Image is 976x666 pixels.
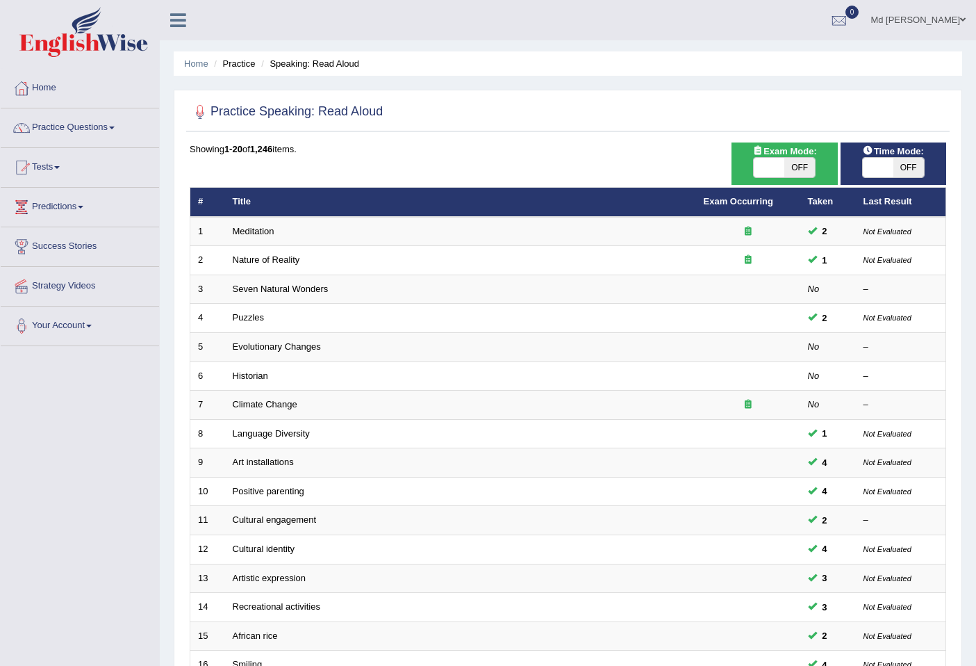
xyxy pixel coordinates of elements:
[190,419,225,448] td: 8
[190,304,225,333] td: 4
[233,573,306,583] a: Artistic expression
[190,275,225,304] td: 3
[817,571,833,585] span: You can still take this question
[233,254,300,265] a: Nature of Reality
[190,246,225,275] td: 2
[190,535,225,564] td: 12
[800,188,856,217] th: Taken
[731,143,837,185] div: Show exams occurring in exams
[893,158,924,177] span: OFF
[225,188,696,217] th: Title
[845,6,859,19] span: 0
[863,314,911,322] small: Not Evaluated
[863,632,911,640] small: Not Evaluated
[863,283,938,296] div: –
[856,188,946,217] th: Last Result
[817,224,833,238] span: You can still take this question
[233,601,320,612] a: Recreational activities
[747,144,822,159] span: Exam Mode:
[704,398,793,412] div: Exam occurring question
[250,144,273,154] b: 1,246
[817,600,833,615] span: You can still take this question
[233,544,295,554] a: Cultural identity
[817,513,833,528] span: You can still take this question
[808,284,820,294] em: No
[233,486,304,496] a: Positive parenting
[190,593,225,622] td: 14
[817,311,833,325] span: You can still take this question
[1,307,159,341] a: Your Account
[863,458,911,466] small: Not Evaluated
[863,603,911,611] small: Not Evaluated
[224,144,242,154] b: 1-20
[258,57,359,70] li: Speaking: Read Aloud
[1,148,159,183] a: Tests
[817,455,833,470] span: You can still take this question
[704,225,793,238] div: Exam occurring question
[863,487,911,496] small: Not Evaluated
[808,371,820,381] em: No
[233,226,274,236] a: Meditation
[817,253,833,268] span: You can still take this question
[233,341,321,352] a: Evolutionary Changes
[863,430,911,438] small: Not Evaluated
[1,227,159,262] a: Success Stories
[190,391,225,420] td: 7
[704,196,773,206] a: Exam Occurring
[190,143,946,156] div: Showing of items.
[190,564,225,593] td: 13
[817,542,833,556] span: You can still take this question
[190,217,225,246] td: 1
[863,227,911,236] small: Not Evaluated
[233,428,310,439] a: Language Diversity
[190,362,225,391] td: 6
[190,333,225,362] td: 5
[190,101,383,122] h2: Practice Speaking: Read Aloud
[1,108,159,143] a: Practice Questions
[190,506,225,535] td: 11
[233,457,294,467] a: Art installations
[863,514,938,527] div: –
[233,312,265,323] a: Puzzles
[863,341,938,354] div: –
[190,448,225,478] td: 9
[817,628,833,643] span: You can still take this question
[863,256,911,264] small: Not Evaluated
[233,371,268,381] a: Historian
[190,622,225,651] td: 15
[817,484,833,498] span: You can still take this question
[784,158,815,177] span: OFF
[233,399,297,409] a: Climate Change
[1,188,159,222] a: Predictions
[863,398,938,412] div: –
[233,631,278,641] a: African rice
[210,57,255,70] li: Practice
[863,370,938,383] div: –
[233,514,317,525] a: Cultural engagement
[190,188,225,217] th: #
[704,254,793,267] div: Exam occurring question
[1,69,159,104] a: Home
[1,267,159,302] a: Strategy Videos
[233,284,329,294] a: Seven Natural Wonders
[857,144,929,159] span: Time Mode:
[863,574,911,583] small: Not Evaluated
[817,426,833,441] span: You can still take this question
[808,341,820,352] em: No
[184,58,208,69] a: Home
[863,545,911,553] small: Not Evaluated
[808,399,820,409] em: No
[190,477,225,506] td: 10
